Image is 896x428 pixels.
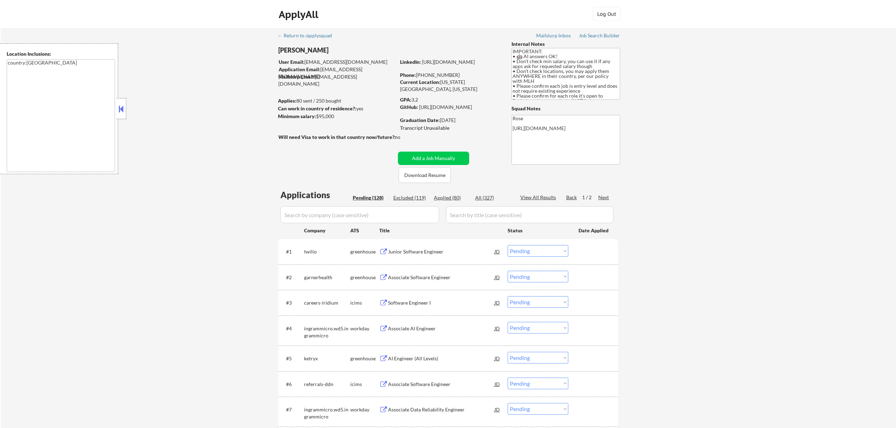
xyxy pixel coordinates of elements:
[278,73,395,87] div: [EMAIL_ADDRESS][DOMAIN_NAME]
[511,41,620,48] div: Internal Notes
[475,194,510,201] div: All (327)
[350,325,379,332] div: workday
[388,355,495,362] div: AI Engineer (All Levels)
[279,66,395,80] div: [EMAIL_ADDRESS][DOMAIN_NAME]
[446,206,613,223] input: Search by title (case sensitive)
[286,248,298,255] div: #1
[278,33,339,40] a: ← Return to /applysquad
[536,33,571,40] a: Mailslurp Inbox
[395,134,415,141] div: no
[286,299,298,306] div: #3
[278,113,395,120] div: $95,000
[304,227,350,234] div: Company
[579,227,610,234] div: Date Applied
[566,194,577,201] div: Back
[598,194,610,201] div: Next
[280,191,350,199] div: Applications
[582,194,598,201] div: 1 / 2
[278,46,423,55] div: [PERSON_NAME]
[400,59,421,65] strong: LinkedIn:
[494,322,501,335] div: JD
[304,381,350,388] div: referrals-ddn
[400,104,418,110] strong: GitHub:
[286,381,298,388] div: #6
[304,248,350,255] div: twilio
[400,97,411,103] strong: GPA:
[304,299,350,306] div: careers-iridium
[400,72,416,78] strong: Phone:
[350,299,379,306] div: icims
[279,8,320,20] div: ApplyAll
[350,274,379,281] div: greenhouse
[593,7,621,21] button: Log Out
[419,104,472,110] a: [URL][DOMAIN_NAME]
[379,227,501,234] div: Title
[400,72,500,79] div: [PHONE_NUMBER]
[400,79,500,92] div: [US_STATE][GEOGRAPHIC_DATA], [US_STATE]
[304,325,350,339] div: ingrammicro.wd5.ingrammicro
[494,352,501,365] div: JD
[388,299,495,306] div: Software Engineer I
[388,381,495,388] div: Associate Software Engineer
[304,406,350,420] div: ingrammicro.wd5.ingrammicro
[511,105,620,112] div: Squad Notes
[286,406,298,413] div: #7
[494,296,501,309] div: JD
[286,355,298,362] div: #5
[353,194,388,201] div: Pending (128)
[278,113,316,119] strong: Minimum salary:
[536,33,571,38] div: Mailslurp Inbox
[278,33,339,38] div: ← Return to /applysquad
[279,66,320,72] strong: Application Email:
[280,206,439,223] input: Search by company (case sensitive)
[388,325,495,332] div: Associate AI Engineer
[400,96,501,103] div: 3.2
[278,105,356,111] strong: Can work in country of residence?:
[400,117,440,123] strong: Graduation Date:
[398,152,469,165] button: Add a Job Manually
[278,97,395,104] div: 80 sent / 250 bought
[494,245,501,258] div: JD
[7,50,115,57] div: Location Inclusions:
[400,117,500,124] div: [DATE]
[350,381,379,388] div: icims
[508,224,568,237] div: Status
[278,134,396,140] strong: Will need Visa to work in that country now/future?:
[494,271,501,283] div: JD
[393,194,429,201] div: Excluded (119)
[494,378,501,390] div: JD
[286,274,298,281] div: #2
[350,406,379,413] div: workday
[279,59,395,66] div: [EMAIL_ADDRESS][DOMAIN_NAME]
[350,355,379,362] div: greenhouse
[278,105,393,112] div: yes
[579,33,620,40] a: Job Search Builder
[579,33,620,38] div: Job Search Builder
[422,59,475,65] a: [URL][DOMAIN_NAME]
[388,406,495,413] div: Associate Data Reliability Engineer
[399,167,451,183] button: Download Resume
[494,403,501,416] div: JD
[304,274,350,281] div: garnerhealth
[520,194,558,201] div: View All Results
[350,227,379,234] div: ATS
[304,355,350,362] div: ketryx
[279,59,304,65] strong: User Email:
[400,79,440,85] strong: Current Location:
[350,248,379,255] div: greenhouse
[278,98,296,104] strong: Applies:
[278,74,315,80] strong: Mailslurp Email:
[434,194,469,201] div: Applied (80)
[286,325,298,332] div: #4
[388,248,495,255] div: Junior Software Engineer
[388,274,495,281] div: Associate Software Engineer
